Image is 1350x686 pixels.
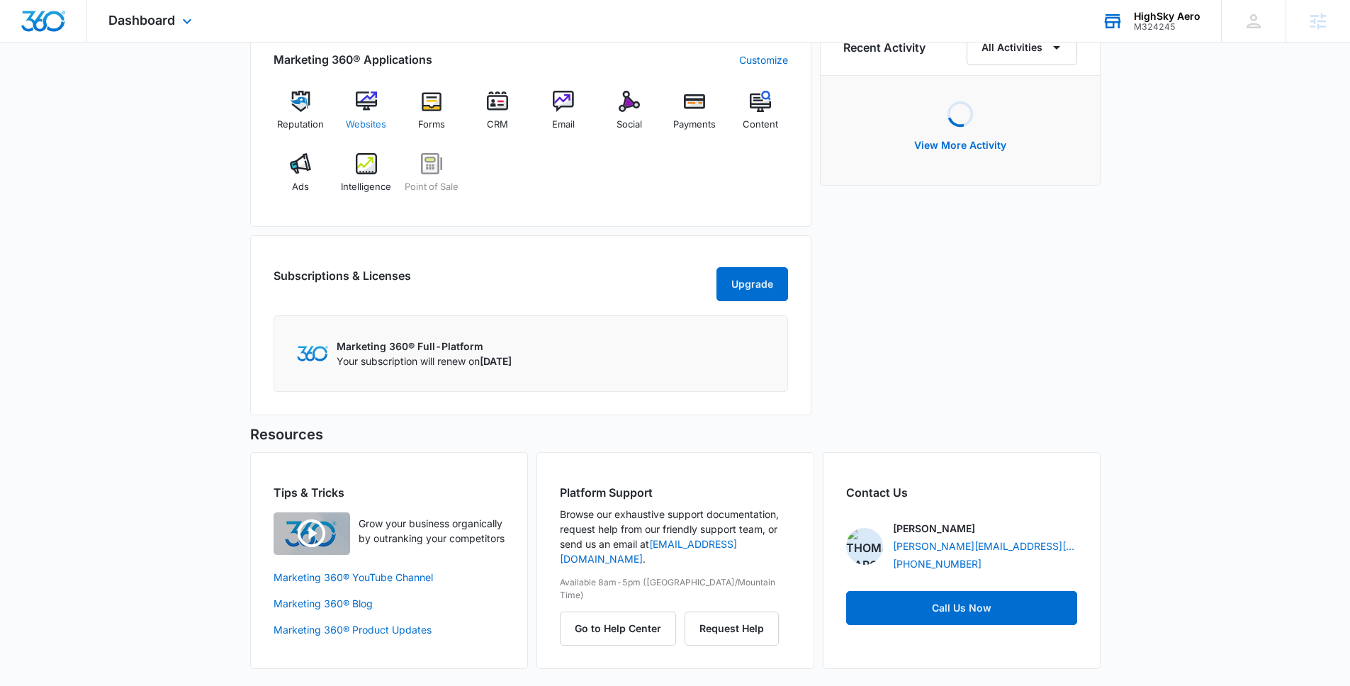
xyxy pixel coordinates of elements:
span: Websites [346,118,386,132]
a: Call Us Now [846,591,1077,625]
span: Email [552,118,575,132]
a: [PERSON_NAME][EMAIL_ADDRESS][PERSON_NAME][DOMAIN_NAME] [893,539,1077,553]
img: Marketing 360 Logo [297,346,328,361]
a: Point of Sale [405,153,459,204]
h2: Marketing 360® Applications [274,51,432,68]
p: Available 8am-5pm ([GEOGRAPHIC_DATA]/Mountain Time) [560,576,791,602]
button: Upgrade [716,267,788,301]
a: Ads [274,153,328,204]
h2: Subscriptions & Licenses [274,267,411,296]
span: Intelligence [341,180,391,194]
a: Email [536,91,591,142]
img: Quick Overview Video [274,512,350,555]
a: CRM [471,91,525,142]
span: [DATE] [480,355,512,367]
a: [PHONE_NUMBER] [893,556,981,571]
p: Grow your business organically by outranking your competitors [359,516,505,546]
a: Forms [405,91,459,142]
button: All Activities [967,30,1077,65]
span: Reputation [277,118,324,132]
p: Marketing 360® Full-Platform [337,339,512,354]
a: Marketing 360® Product Updates [274,622,505,637]
span: Dashboard [108,13,175,28]
span: Payments [673,118,716,132]
button: View More Activity [900,128,1020,162]
a: Marketing 360® Blog [274,596,505,611]
p: Browse our exhaustive support documentation, request help from our friendly support team, or send... [560,507,791,566]
h6: Recent Activity [843,39,926,56]
a: Marketing 360® YouTube Channel [274,570,505,585]
button: Go to Help Center [560,612,676,646]
a: Reputation [274,91,328,142]
a: Request Help [685,622,779,634]
div: account id [1134,22,1200,32]
div: account name [1134,11,1200,22]
p: [PERSON_NAME] [893,521,975,536]
a: Payments [668,91,722,142]
button: Request Help [685,612,779,646]
a: Social [602,91,656,142]
span: Forms [418,118,445,132]
span: CRM [487,118,508,132]
a: Websites [339,91,393,142]
img: Thomas Baron [846,528,883,565]
a: Go to Help Center [560,622,685,634]
a: Customize [739,52,788,67]
h2: Contact Us [846,484,1077,501]
h5: Resources [250,424,1101,445]
a: Intelligence [339,153,393,204]
a: Content [733,91,788,142]
span: Social [617,118,642,132]
h2: Tips & Tricks [274,484,505,501]
span: Ads [292,180,309,194]
span: Point of Sale [405,180,459,194]
p: Your subscription will renew on [337,354,512,369]
span: Content [743,118,778,132]
h2: Platform Support [560,484,791,501]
